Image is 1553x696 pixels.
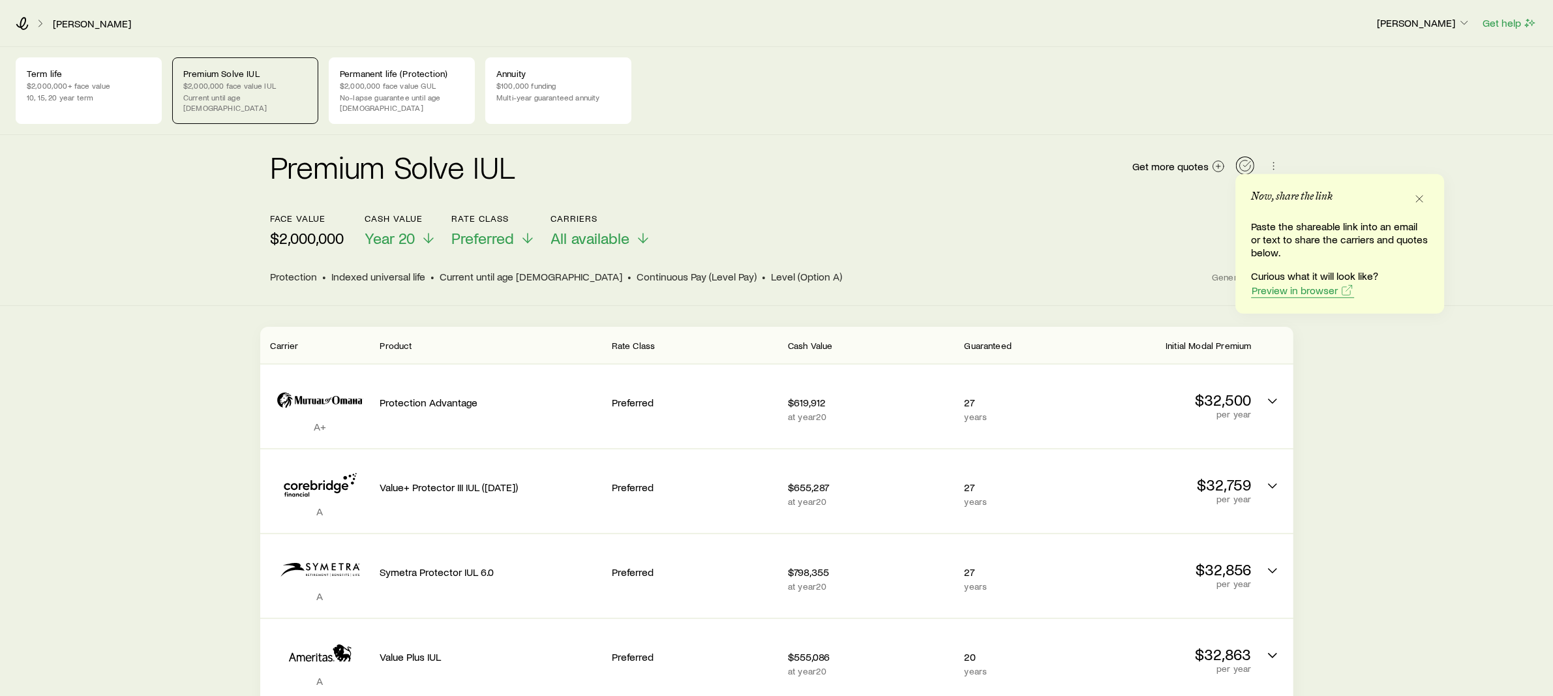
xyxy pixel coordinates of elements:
span: All available [551,229,630,247]
p: 20 [965,650,1076,663]
p: Symetra Protector IUL 6.0 [380,566,601,579]
p: $2,000,000+ face value [27,80,151,91]
span: Carrier [271,340,299,351]
span: Current until age [DEMOGRAPHIC_DATA] [440,270,623,283]
span: • [762,270,766,283]
p: A [271,590,370,603]
h2: Premium Solve IUL [271,151,515,182]
p: $2,000,000 face value IUL [183,80,307,91]
p: Preferred [612,650,777,663]
p: $555,086 [788,650,954,663]
span: • [323,270,327,283]
a: Get more quotes [1132,159,1226,174]
p: per year [1085,409,1251,419]
p: $100,000 funding [496,80,620,91]
p: at year 20 [788,412,954,422]
span: Level (Option A) [772,270,843,283]
span: Rate Class [612,340,656,351]
p: Carriers [551,213,651,224]
button: Cash ValueYear 20 [365,213,436,248]
p: Annuity [496,68,620,79]
span: Generated [1212,271,1282,283]
p: Preferred [612,481,777,494]
p: Premium Solve IUL [183,68,307,79]
p: Term life [27,68,151,79]
p: at year 20 [788,666,954,676]
p: 27 [965,566,1076,579]
span: Initial Modal Premium [1166,340,1251,351]
p: Permanent life (Protection) [340,68,464,79]
p: per year [1085,663,1251,674]
p: No-lapse guarantee until age [DEMOGRAPHIC_DATA] [340,92,464,113]
p: years [965,412,1076,422]
p: Multi-year guaranteed annuity [496,92,620,102]
p: at year 20 [788,496,954,507]
p: years [965,581,1076,592]
p: face value [271,213,344,224]
p: Value+ Protector III IUL ([DATE]) [380,481,601,494]
span: • [431,270,435,283]
p: at year 20 [788,581,954,592]
p: Preferred [612,396,777,409]
span: Product [380,340,412,351]
p: $32,759 [1085,476,1251,494]
p: A [271,505,370,518]
p: A [271,674,370,688]
p: Value Plus IUL [380,650,601,663]
a: Preview in browser [1251,284,1354,296]
p: Cash Value [365,213,436,224]
a: Permanent life (Protection)$2,000,000 face value GULNo-lapse guarantee until age [DEMOGRAPHIC_DATA] [329,57,475,124]
p: 10, 15, 20 year term [27,92,151,102]
p: $798,355 [788,566,954,579]
p: $2,000,000 [271,229,344,247]
span: Protection [271,270,318,283]
p: Rate Class [452,213,535,224]
p: $32,863 [1085,645,1251,663]
p: Curious what it will look like? [1251,269,1428,282]
p: $655,287 [788,481,954,494]
p: Paste the shareable link into an email or text to share the carriers and quotes below. [1251,220,1428,259]
span: Indexed universal life [332,270,426,283]
button: [PERSON_NAME] [1376,16,1471,31]
span: Preview in browser [1252,285,1338,295]
a: Term life$2,000,000+ face value10, 15, 20 year term [16,57,162,124]
span: • [628,270,632,283]
p: 27 [965,481,1076,494]
p: $2,000,000 face value GUL [340,80,464,91]
p: per year [1085,494,1251,504]
p: Preferred [612,566,777,579]
span: Guaranteed [965,340,1012,351]
button: Rate ClassPreferred [452,213,535,248]
p: years [965,666,1076,676]
button: Get help [1482,16,1537,31]
p: $32,500 [1085,391,1251,409]
p: Protection Advantage [380,396,601,409]
p: Now, share the link [1251,190,1333,209]
p: A+ [271,420,370,433]
span: Continuous Pay (Level Pay) [637,270,757,283]
p: per year [1085,579,1251,589]
span: Cash Value [788,340,833,351]
a: Premium Solve IUL$2,000,000 face value IULCurrent until age [DEMOGRAPHIC_DATA] [172,57,318,124]
button: Preview in browser [1251,283,1354,298]
span: Get more quotes [1133,161,1209,172]
p: [PERSON_NAME] [1377,16,1471,29]
span: Preferred [452,229,515,247]
p: $619,912 [788,396,954,409]
button: CarriersAll available [551,213,651,248]
p: years [965,496,1076,507]
p: Current until age [DEMOGRAPHIC_DATA] [183,92,307,113]
span: Year 20 [365,229,415,247]
a: Annuity$100,000 fundingMulti-year guaranteed annuity [485,57,631,124]
p: 27 [965,396,1076,409]
p: $32,856 [1085,560,1251,579]
a: [PERSON_NAME] [52,18,132,30]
